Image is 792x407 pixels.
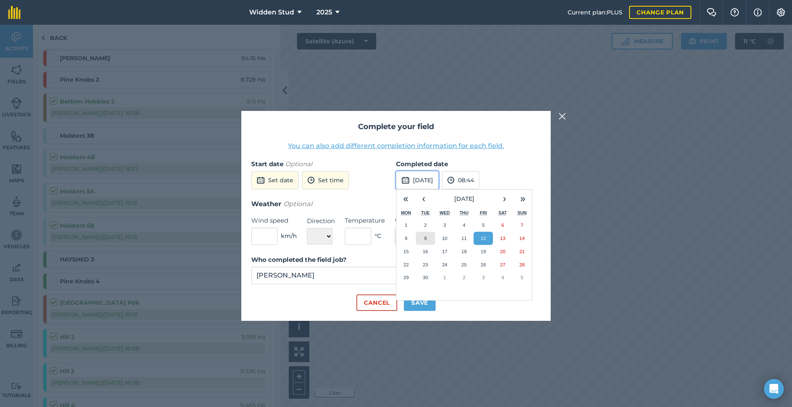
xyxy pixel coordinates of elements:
abbr: September 5, 2025 [482,222,485,228]
button: » [514,190,532,208]
abbr: September 23, 2025 [423,262,428,267]
img: svg+xml;base64,PD94bWwgdmVyc2lvbj0iMS4wIiBlbmNvZGluZz0idXRmLTgiPz4KPCEtLSBHZW5lcmF0b3I6IEFkb2JlIE... [447,175,455,185]
button: September 24, 2025 [435,258,455,271]
button: September 19, 2025 [474,245,493,258]
img: svg+xml;base64,PD94bWwgdmVyc2lvbj0iMS4wIiBlbmNvZGluZz0idXRmLTgiPz4KPCEtLSBHZW5lcmF0b3I6IEFkb2JlIE... [307,175,315,185]
button: September 26, 2025 [474,258,493,271]
abbr: October 2, 2025 [463,275,465,280]
label: Weather [395,216,436,226]
abbr: Friday [480,210,487,215]
img: A cog icon [776,8,786,16]
button: 08:44 [442,171,479,189]
abbr: September 9, 2025 [424,235,427,241]
abbr: September 16, 2025 [423,249,428,254]
abbr: Sunday [517,210,526,215]
button: October 5, 2025 [512,271,532,284]
abbr: September 18, 2025 [461,249,467,254]
img: A question mark icon [730,8,740,16]
button: September 16, 2025 [416,245,435,258]
img: fieldmargin Logo [8,6,21,19]
abbr: September 2, 2025 [424,222,427,228]
button: September 11, 2025 [455,232,474,245]
button: September 29, 2025 [396,271,416,284]
abbr: September 24, 2025 [442,262,448,267]
button: September 18, 2025 [455,245,474,258]
button: September 6, 2025 [493,219,512,232]
button: September 25, 2025 [455,258,474,271]
img: Two speech bubbles overlapping with the left bubble in the forefront [707,8,717,16]
button: September 23, 2025 [416,258,435,271]
strong: Who completed the field job? [251,256,346,263]
button: Save [404,294,436,311]
h2: Complete your field [251,121,541,133]
abbr: September 8, 2025 [405,235,407,241]
div: Open Intercom Messenger [764,379,784,399]
em: Optional [285,160,312,168]
abbr: October 5, 2025 [521,275,523,280]
button: October 1, 2025 [435,271,455,284]
abbr: Saturday [499,210,507,215]
button: September 30, 2025 [416,271,435,284]
button: September 13, 2025 [493,232,512,245]
button: « [396,190,415,208]
abbr: September 6, 2025 [501,222,504,228]
img: svg+xml;base64,PHN2ZyB4bWxucz0iaHR0cDovL3d3dy53My5vcmcvMjAwMC9zdmciIHdpZHRoPSIyMiIgaGVpZ2h0PSIzMC... [559,111,566,121]
span: [DATE] [454,195,474,202]
span: ° C [375,231,381,240]
button: September 14, 2025 [512,232,532,245]
button: September 9, 2025 [416,232,435,245]
label: Wind speed [251,216,297,226]
button: September 2, 2025 [416,219,435,232]
abbr: September 1, 2025 [405,222,407,228]
abbr: September 25, 2025 [461,262,467,267]
abbr: September 13, 2025 [500,235,505,241]
abbr: October 4, 2025 [501,275,504,280]
span: Current plan : PLUS [568,8,622,17]
button: September 7, 2025 [512,219,532,232]
abbr: September 4, 2025 [463,222,465,228]
a: Change plan [629,6,691,19]
button: September 21, 2025 [512,245,532,258]
button: October 2, 2025 [455,271,474,284]
button: October 4, 2025 [493,271,512,284]
strong: Completed date [396,160,448,168]
abbr: September 20, 2025 [500,249,505,254]
button: You can also add different completion information for each field. [288,141,504,151]
em: Optional [283,200,312,208]
abbr: September 27, 2025 [500,262,505,267]
button: Set date [251,171,299,189]
img: svg+xml;base64,PHN2ZyB4bWxucz0iaHR0cDovL3d3dy53My5vcmcvMjAwMC9zdmciIHdpZHRoPSIxNyIgaGVpZ2h0PSIxNy... [754,7,762,17]
button: [DATE] [396,171,438,189]
button: September 12, 2025 [474,232,493,245]
button: September 28, 2025 [512,258,532,271]
button: › [495,190,514,208]
button: October 3, 2025 [474,271,493,284]
abbr: September 26, 2025 [481,262,486,267]
abbr: Wednesday [440,210,450,215]
h3: Weather [251,199,541,209]
button: September 17, 2025 [435,245,455,258]
button: September 15, 2025 [396,245,416,258]
button: September 20, 2025 [493,245,512,258]
abbr: September 28, 2025 [519,262,525,267]
button: September 1, 2025 [396,219,416,232]
span: Widden Stud [249,7,294,17]
abbr: October 1, 2025 [443,275,446,280]
abbr: September 22, 2025 [403,262,409,267]
button: [DATE] [433,190,495,208]
img: svg+xml;base64,PD94bWwgdmVyc2lvbj0iMS4wIiBlbmNvZGluZz0idXRmLTgiPz4KPCEtLSBHZW5lcmF0b3I6IEFkb2JlIE... [257,175,265,185]
abbr: September 14, 2025 [519,235,525,241]
abbr: Monday [401,210,411,215]
abbr: September 7, 2025 [521,222,523,228]
button: Cancel [356,294,397,311]
abbr: September 3, 2025 [443,222,446,228]
abbr: September 19, 2025 [481,249,486,254]
abbr: October 3, 2025 [482,275,485,280]
button: September 10, 2025 [435,232,455,245]
button: September 8, 2025 [396,232,416,245]
abbr: Tuesday [421,210,430,215]
strong: Start date [251,160,283,168]
span: 2025 [316,7,332,17]
button: Set time [302,171,349,189]
abbr: September 11, 2025 [461,235,467,241]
